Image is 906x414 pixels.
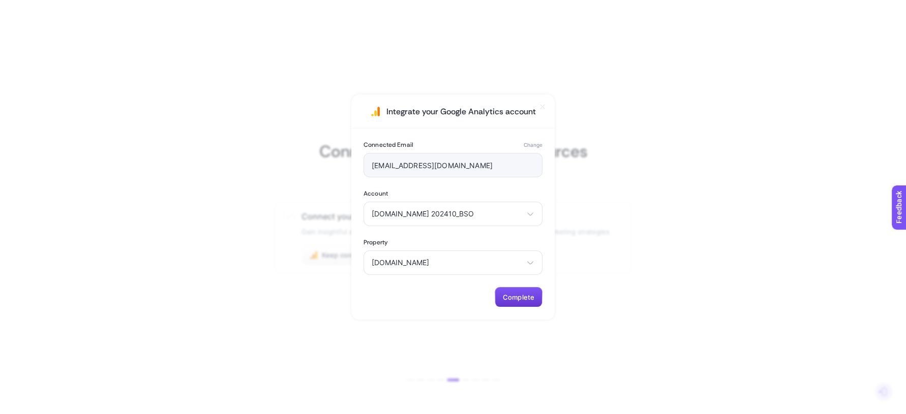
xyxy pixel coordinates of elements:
h1: Integrate your Google Analytics account [386,107,536,117]
span: Complete [503,293,534,301]
span: [DOMAIN_NAME] 202410_BSO [372,210,522,218]
span: Feedback [6,3,39,11]
input: youremail@example.com [372,161,534,169]
span: [DOMAIN_NAME] [372,259,522,267]
label: Property [364,238,542,246]
button: Change [524,141,542,149]
label: Connected Email [364,141,413,149]
button: Complete [495,287,542,307]
label: Account [364,189,542,198]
